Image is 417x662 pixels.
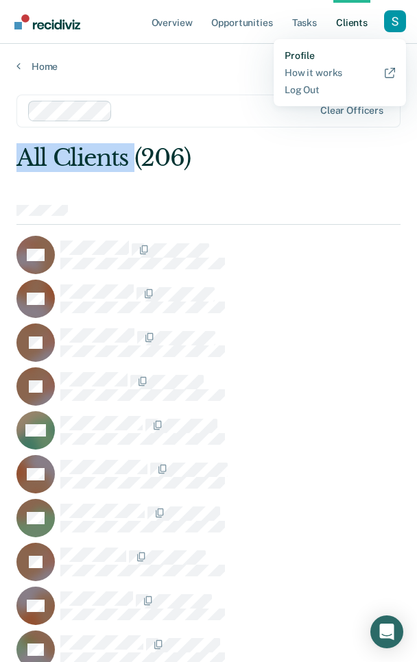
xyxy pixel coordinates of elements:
[285,67,395,79] a: How it works
[370,615,403,648] div: Open Intercom Messenger
[14,14,80,29] img: Recidiviz
[16,144,324,172] div: All Clients (206)
[285,84,395,96] a: Log Out
[285,50,395,62] a: Profile
[384,10,406,32] button: Profile dropdown button
[16,60,401,73] a: Home
[320,105,383,117] div: Clear officers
